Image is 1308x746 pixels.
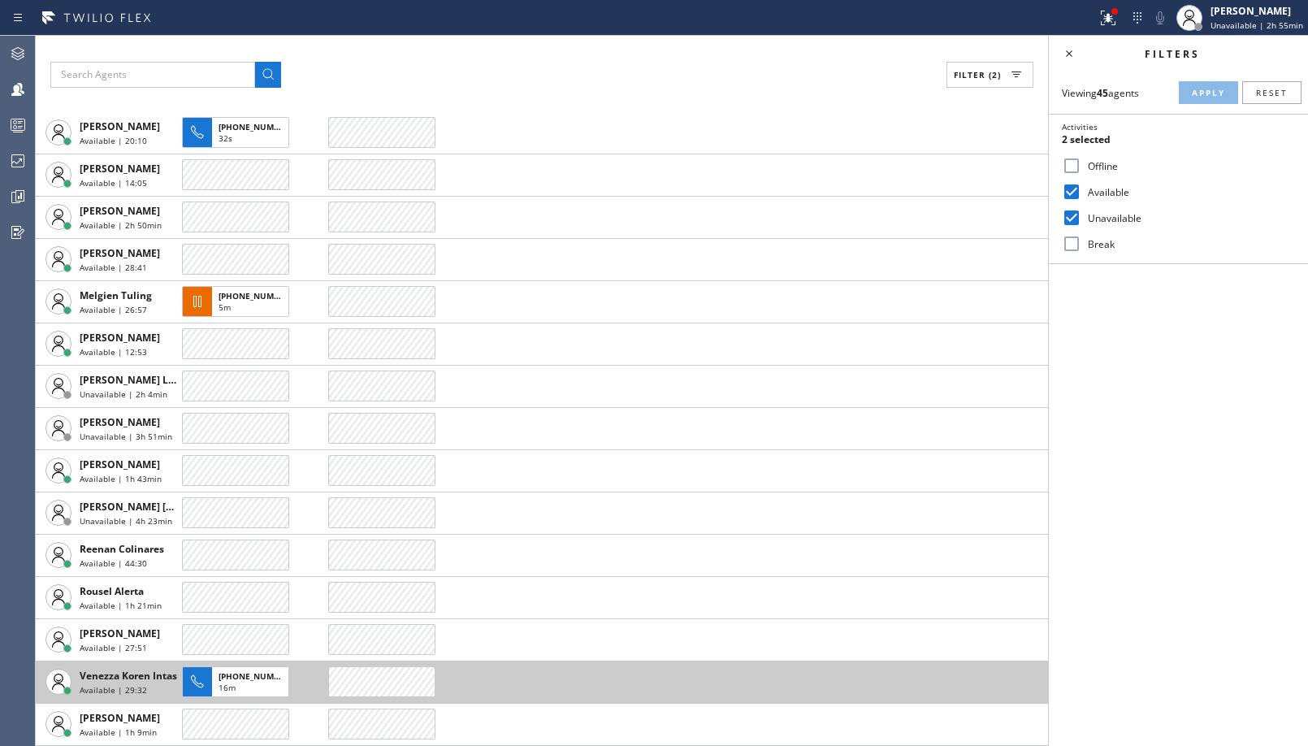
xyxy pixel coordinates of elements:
span: Available | 27:51 [80,642,147,653]
span: [PHONE_NUMBER] [219,290,292,301]
span: Unavailable | 4h 23min [80,515,172,527]
button: Apply [1179,81,1238,104]
span: Available | 12:53 [80,346,147,358]
span: 32s [219,132,232,144]
span: [PHONE_NUMBER] [219,121,292,132]
button: [PHONE_NUMBER]32s [182,112,294,153]
span: Filters [1145,47,1200,61]
span: [PERSON_NAME] [80,246,160,260]
button: [PHONE_NUMBER]5m [182,281,294,322]
input: Search Agents [50,62,255,88]
label: Break [1081,237,1295,251]
button: Mute [1149,7,1172,29]
span: Unavailable | 2h 55min [1211,20,1303,31]
span: [PERSON_NAME] Ledelbeth [PERSON_NAME] [80,373,295,387]
span: Viewing agents [1062,86,1139,100]
span: [PERSON_NAME] [80,331,160,345]
span: [PHONE_NUMBER] [219,670,292,682]
span: Reenan Colinares [80,542,164,556]
span: Available | 26:57 [80,304,147,315]
span: [PERSON_NAME] [PERSON_NAME] [80,500,243,514]
span: [PERSON_NAME] [80,711,160,725]
span: Reset [1256,87,1288,98]
label: Unavailable [1081,211,1295,225]
div: [PERSON_NAME] [1211,4,1303,18]
span: Apply [1192,87,1225,98]
span: [PERSON_NAME] [80,162,160,176]
span: Filter (2) [954,69,1001,80]
span: Available | 28:41 [80,262,147,273]
div: Activities [1062,121,1295,132]
button: [PHONE_NUMBER]16m [182,661,294,702]
span: [PERSON_NAME] [80,119,160,133]
span: 5m [219,301,231,313]
span: [PERSON_NAME] [80,415,160,429]
span: 2 selected [1062,132,1111,146]
label: Available [1081,185,1295,199]
span: Available | 29:32 [80,684,147,696]
span: Available | 1h 9min [80,726,157,738]
span: Rousel Alerta [80,584,144,598]
span: Unavailable | 2h 4min [80,388,167,400]
span: Unavailable | 3h 51min [80,431,172,442]
span: Available | 1h 21min [80,600,162,611]
span: Melgien Tuling [80,288,152,302]
span: Venezza Koren Intas [80,669,177,683]
span: [PERSON_NAME] [80,204,160,218]
span: Available | 14:05 [80,177,147,189]
span: 16m [219,682,236,693]
span: [PERSON_NAME] [80,458,160,471]
strong: 45 [1097,86,1108,100]
button: Filter (2) [946,62,1033,88]
span: Available | 2h 50min [80,219,162,231]
span: Available | 44:30 [80,557,147,569]
span: Available | 1h 43min [80,473,162,484]
label: Offline [1081,159,1295,173]
span: Available | 20:10 [80,135,147,146]
button: Reset [1242,81,1302,104]
span: [PERSON_NAME] [80,627,160,640]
